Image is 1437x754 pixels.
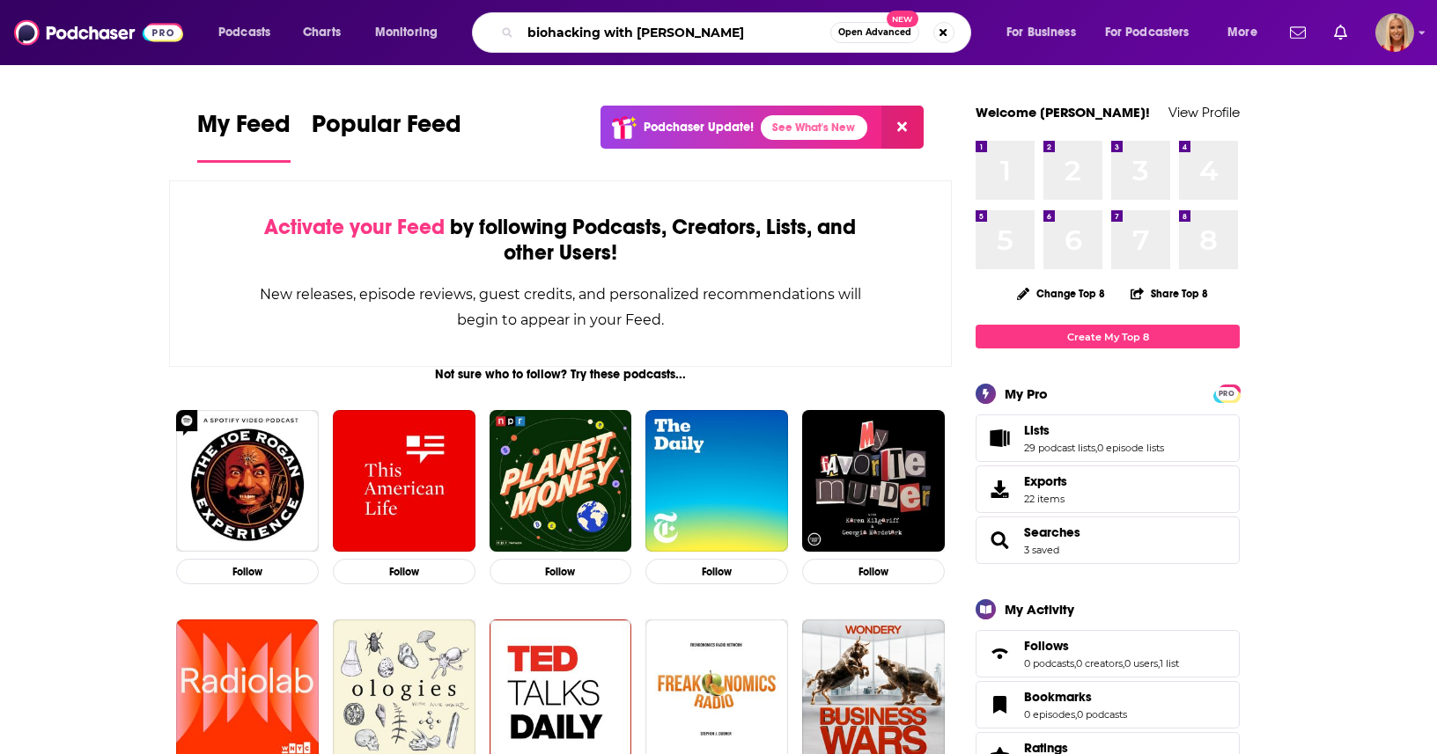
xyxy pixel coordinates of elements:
[802,410,945,553] img: My Favorite Murder with Karen Kilgariff and Georgia Hardstark
[206,18,293,47] button: open menu
[1076,657,1123,670] a: 0 creators
[490,559,632,584] button: Follow
[982,477,1017,501] span: Exports
[1123,657,1124,670] span: ,
[1024,473,1067,489] span: Exports
[303,20,341,45] span: Charts
[333,559,475,584] button: Follow
[489,12,988,53] div: Search podcasts, credits, & more...
[1097,442,1164,454] a: 0 episode lists
[982,692,1017,717] a: Bookmarks
[1130,276,1209,311] button: Share Top 8
[333,410,475,553] img: This American Life
[644,120,754,135] p: Podchaser Update!
[1375,13,1414,52] span: Logged in as KymberleeBolden
[264,214,445,240] span: Activate your Feed
[976,516,1240,564] span: Searches
[1005,385,1048,402] div: My Pro
[1024,657,1074,670] a: 0 podcasts
[976,414,1240,462] span: Lists
[982,528,1017,553] a: Searches
[802,559,945,584] button: Follow
[176,559,319,584] button: Follow
[982,641,1017,666] a: Follows
[1024,638,1069,654] span: Follows
[645,410,788,553] img: The Daily
[375,20,438,45] span: Monitoring
[1105,20,1190,45] span: For Podcasters
[1375,13,1414,52] button: Show profile menu
[169,367,952,382] div: Not sure who to follow? Try these podcasts...
[291,18,351,47] a: Charts
[1216,386,1237,399] a: PRO
[1024,442,1095,454] a: 29 podcast lists
[258,282,863,333] div: New releases, episode reviews, guest credits, and personalized recommendations will begin to appe...
[1168,104,1240,121] a: View Profile
[1216,387,1237,400] span: PRO
[1215,18,1279,47] button: open menu
[1005,601,1074,618] div: My Activity
[1075,708,1077,721] span: ,
[1158,657,1160,670] span: ,
[197,109,291,150] span: My Feed
[218,20,270,45] span: Podcasts
[976,325,1240,348] a: Create My Top 8
[1375,13,1414,52] img: User Profile
[312,109,461,150] span: Popular Feed
[1024,524,1080,540] a: Searches
[14,16,183,49] img: Podchaser - Follow, Share and Rate Podcasts
[1006,20,1076,45] span: For Business
[994,18,1098,47] button: open menu
[830,22,919,43] button: Open AdvancedNew
[1074,657,1076,670] span: ,
[976,681,1240,728] span: Bookmarks
[976,630,1240,677] span: Follows
[1283,18,1313,48] a: Show notifications dropdown
[1024,493,1067,505] span: 22 items
[490,410,632,553] img: Planet Money
[1024,422,1050,438] span: Lists
[1024,689,1092,705] span: Bookmarks
[1024,638,1179,654] a: Follows
[197,109,291,163] a: My Feed
[887,11,918,27] span: New
[1024,689,1127,705] a: Bookmarks
[1124,657,1158,670] a: 0 users
[1006,282,1116,304] button: Change Top 8
[1227,20,1257,45] span: More
[312,109,461,163] a: Popular Feed
[258,215,863,266] div: by following Podcasts, Creators, Lists, and other Users!
[838,28,911,37] span: Open Advanced
[645,559,788,584] button: Follow
[976,465,1240,513] a: Exports
[1024,422,1164,438] a: Lists
[363,18,461,47] button: open menu
[1094,18,1215,47] button: open menu
[1024,544,1059,556] a: 3 saved
[761,115,867,140] a: See What's New
[1160,657,1179,670] a: 1 list
[520,18,830,47] input: Search podcasts, credits, & more...
[982,426,1017,450] a: Lists
[1024,708,1075,721] a: 0 episodes
[176,410,319,553] img: The Joe Rogan Experience
[1077,708,1127,721] a: 0 podcasts
[976,104,1150,121] a: Welcome [PERSON_NAME]!
[1327,18,1354,48] a: Show notifications dropdown
[1095,442,1097,454] span: ,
